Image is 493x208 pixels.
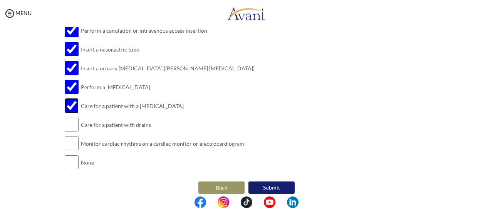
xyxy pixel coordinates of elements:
[4,10,32,16] a: MENU
[218,196,229,208] img: in.png
[248,181,295,194] button: Submit
[195,196,206,208] img: fb.png
[81,78,255,97] td: Perform a [MEDICAL_DATA]
[81,59,255,78] td: Insert a urinary [MEDICAL_DATA] ([PERSON_NAME] [MEDICAL_DATA])
[229,196,241,208] img: blank.png
[198,181,245,194] button: Back
[264,196,275,208] img: yt.png
[81,153,255,172] td: None
[252,196,264,208] img: blank.png
[287,196,298,208] img: li.png
[81,21,255,40] td: Perform a canulation or intravenous access insertion
[4,8,15,19] img: icon-menu.png
[206,196,218,208] img: blank.png
[241,196,252,208] img: tt.png
[81,115,255,134] td: Care for a patient with drains
[81,134,255,153] td: Monitor cardiac rhythms on a cardiac monitor or electrocardiogram
[81,40,255,59] td: Insert a nasogastric tube
[81,97,255,115] td: Care for a patient with a [MEDICAL_DATA]
[227,2,266,25] img: logo.png
[275,196,287,208] img: blank.png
